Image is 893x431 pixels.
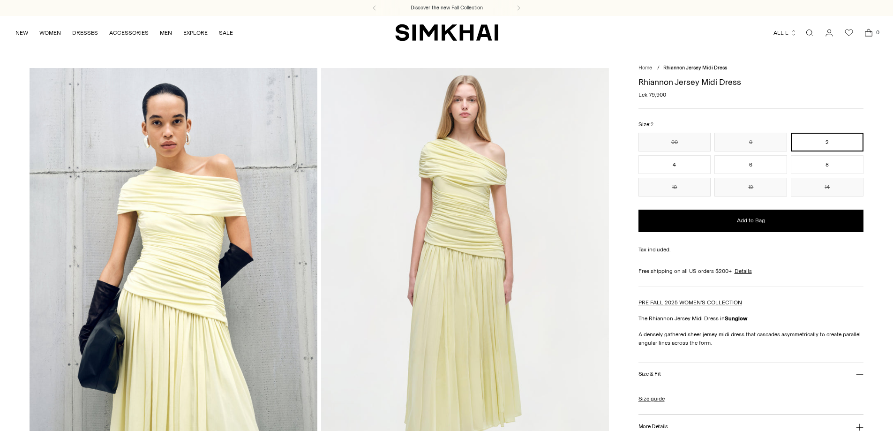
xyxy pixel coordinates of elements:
span: Lek 79,900 [638,91,666,99]
a: Home [638,65,652,71]
a: Discover the new Fall Collection [411,4,483,12]
a: SIMKHAI [395,23,498,42]
div: / [657,64,660,72]
button: 4 [638,155,711,174]
button: 10 [638,178,711,197]
h3: More Details [638,423,668,430]
strong: Sunglow [725,315,747,322]
span: Add to Bag [737,217,765,225]
button: 12 [714,178,787,197]
button: 14 [791,178,863,197]
div: Free shipping on all US orders $200+ [638,267,864,275]
a: EXPLORE [183,23,208,43]
button: 6 [714,155,787,174]
button: 2 [791,133,863,151]
p: The Rhiannon Jersey Midi Dress in [638,314,864,323]
span: 2 [651,121,653,128]
p: A densely gathered sheer jersey midi dress that cascades asymmetrically to create parallel angula... [638,330,864,347]
a: ACCESSORIES [109,23,149,43]
h1: Rhiannon Jersey Midi Dress [638,78,864,86]
a: Open search modal [800,23,819,42]
button: ALL L [773,23,797,43]
button: 8 [791,155,863,174]
button: Size & Fit [638,363,864,386]
span: Rhiannon Jersey Midi Dress [663,65,727,71]
a: MEN [160,23,172,43]
a: WOMEN [39,23,61,43]
button: Add to Bag [638,210,864,232]
a: Details [735,267,752,275]
a: SALE [219,23,233,43]
div: Tax included. [638,245,864,254]
a: Size guide [638,394,665,403]
a: Wishlist [840,23,858,42]
a: Open cart modal [859,23,878,42]
a: NEW [15,23,28,43]
a: PRE FALL 2025 WOMEN'S COLLECTION [638,299,742,306]
button: 00 [638,133,711,151]
a: Go to the account page [820,23,839,42]
nav: breadcrumbs [638,64,864,72]
label: Size: [638,120,653,129]
span: 0 [873,28,882,37]
h3: Size & Fit [638,371,661,377]
a: DRESSES [72,23,98,43]
button: 0 [714,133,787,151]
